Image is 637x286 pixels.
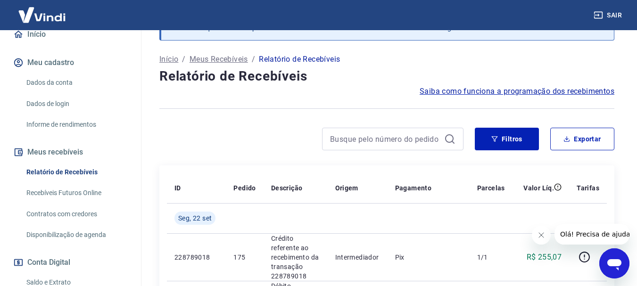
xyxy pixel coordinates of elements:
[11,52,130,73] button: Meu cadastro
[271,183,303,193] p: Descrição
[23,73,130,92] a: Dados da conta
[159,54,178,65] a: Início
[335,253,380,262] p: Intermediador
[178,213,212,223] span: Seg, 22 set
[475,128,539,150] button: Filtros
[174,253,218,262] p: 228789018
[477,253,505,262] p: 1/1
[554,224,629,245] iframe: Mensagem da empresa
[233,183,256,193] p: Pedido
[11,24,130,45] a: Início
[23,94,130,114] a: Dados de login
[420,86,614,97] a: Saiba como funciona a programação dos recebimentos
[599,248,629,278] iframe: Botão para abrir a janela de mensagens
[395,253,462,262] p: Pix
[550,128,614,150] button: Exportar
[523,183,554,193] p: Valor Líq.
[477,183,505,193] p: Parcelas
[271,234,320,281] p: Crédito referente ao recebimento da transação 228789018
[532,226,551,245] iframe: Fechar mensagem
[23,115,130,134] a: Informe de rendimentos
[6,7,79,14] span: Olá! Precisa de ajuda?
[577,183,599,193] p: Tarifas
[23,225,130,245] a: Disponibilização de agenda
[592,7,626,24] button: Sair
[11,142,130,163] button: Meus recebíveis
[190,54,248,65] a: Meus Recebíveis
[527,252,562,263] p: R$ 255,07
[11,0,73,29] img: Vindi
[182,54,185,65] p: /
[252,54,255,65] p: /
[159,67,614,86] h4: Relatório de Recebíveis
[335,183,358,193] p: Origem
[11,252,130,273] button: Conta Digital
[174,183,181,193] p: ID
[330,132,440,146] input: Busque pelo número do pedido
[23,204,130,224] a: Contratos com credores
[233,253,256,262] p: 175
[259,54,340,65] p: Relatório de Recebíveis
[23,163,130,182] a: Relatório de Recebíveis
[395,183,432,193] p: Pagamento
[23,183,130,203] a: Recebíveis Futuros Online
